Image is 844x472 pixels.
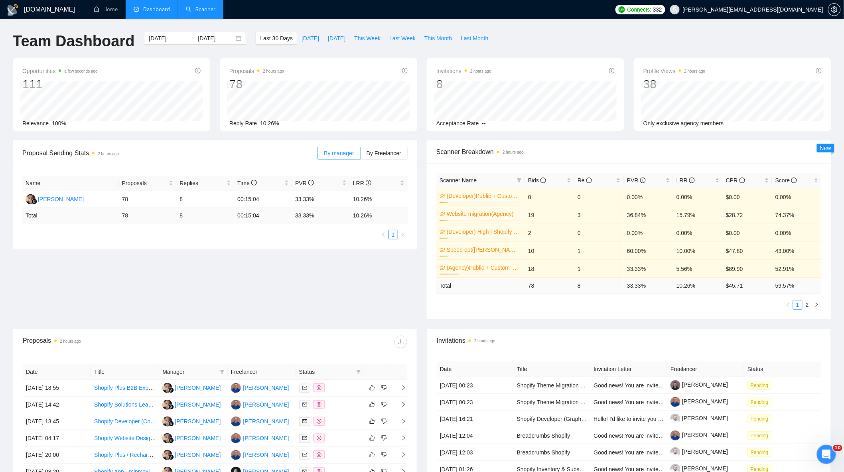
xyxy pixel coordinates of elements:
[263,69,284,73] time: 2 hours ago
[398,230,408,239] li: Next Page
[367,450,377,460] button: like
[302,34,319,43] span: [DATE]
[812,300,822,310] button: right
[437,336,821,346] span: Invitations
[350,32,385,45] button: This Week
[22,66,98,76] span: Opportunities
[470,69,491,73] time: 2 hours ago
[251,180,257,186] span: info-circle
[350,208,408,223] td: 10.26 %
[94,385,255,391] a: Shopify Plus B2B Expert Needed (Blended Store B2B/B2C store)
[670,431,680,440] img: c1gfRzHJo4lwB2uvQU6P4BT15O_lr8ReaehWjS0ADxTjCRy4vAPwXYrdgz0EeetcBO
[162,433,172,443] img: MA
[436,66,491,76] span: Invitations
[447,245,520,254] a: Speed opt([PERSON_NAME])
[791,178,797,183] span: info-circle
[385,32,420,45] button: Last Week
[231,417,241,427] img: AU
[302,436,307,440] span: mail
[517,382,659,389] a: Shopify Theme Migration ([PERSON_NAME] → Impulse)
[231,401,289,407] a: AU[PERSON_NAME]
[793,300,802,309] a: 1
[772,260,822,278] td: 52.91%
[229,120,257,126] span: Reply Rate
[388,230,398,239] li: 1
[186,6,215,13] a: searchScanner
[162,450,172,460] img: MA
[747,448,771,457] span: Pending
[119,191,177,208] td: 78
[162,401,221,407] a: MA[PERSON_NAME]
[162,451,221,458] a: MA[PERSON_NAME]
[162,400,172,410] img: MA
[627,177,646,184] span: PVR
[381,435,387,441] span: dislike
[176,176,234,191] th: Replies
[379,230,388,239] button: left
[302,402,307,407] span: mail
[168,438,174,443] img: gigradar-bm.png
[437,377,514,394] td: [DATE] 00:23
[188,35,195,41] span: swap-right
[176,208,234,223] td: 8
[672,7,678,12] span: user
[624,260,673,278] td: 33.33%
[747,431,771,440] span: Pending
[94,418,233,425] a: Shopify Developer (Contract) - Main Store + Sub-Stores
[440,211,445,217] span: crown
[643,66,706,76] span: Profile Views
[812,300,822,310] li: Next Page
[456,32,493,45] button: Last Month
[231,450,241,460] img: AU
[525,260,574,278] td: 18
[159,364,227,380] th: Manager
[828,3,841,16] button: setting
[379,417,389,426] button: dislike
[747,449,775,455] a: Pending
[525,278,574,293] td: 78
[23,336,215,348] div: Proposals
[440,229,445,235] span: crown
[243,450,289,459] div: [PERSON_NAME]
[440,177,477,184] span: Scanner Name
[218,366,226,378] span: filter
[744,361,821,377] th: Status
[517,416,688,422] a: Shopify Developer (GraphQL) to Integrate Custom API Into Storefront
[420,32,456,45] button: This Month
[308,180,314,186] span: info-circle
[176,191,234,208] td: 8
[436,278,525,293] td: Total
[803,300,812,309] a: 2
[447,192,520,200] a: (Developer)Public + Custom Apps
[578,177,592,184] span: Re
[586,178,592,183] span: info-circle
[574,278,624,293] td: 8
[440,247,445,253] span: crown
[817,445,836,464] iframe: Intercom live chat
[772,206,822,224] td: 74.37%
[260,120,279,126] span: 10.26%
[22,77,98,92] div: 111
[175,450,221,459] div: [PERSON_NAME]
[64,69,97,73] time: a few seconds ago
[229,77,284,92] div: 78
[94,452,191,458] a: Shopify Plus / Recharge Pro Developer
[379,383,389,393] button: dislike
[440,193,445,199] span: crown
[609,68,615,73] span: info-circle
[447,263,520,272] a: (Agency)Public + Custom Apps
[32,199,37,204] img: gigradar-bm.png
[503,150,524,154] time: 2 hours ago
[394,336,407,348] button: download
[256,32,297,45] button: Last 30 Days
[234,208,292,223] td: 00:15:04
[168,404,174,410] img: gigradar-bm.png
[369,385,375,391] span: like
[237,180,256,186] span: Time
[723,260,772,278] td: $89.90
[624,224,673,242] td: 0.00%
[302,452,307,457] span: mail
[574,260,624,278] td: 1
[122,179,168,188] span: Proposals
[297,32,323,45] button: [DATE]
